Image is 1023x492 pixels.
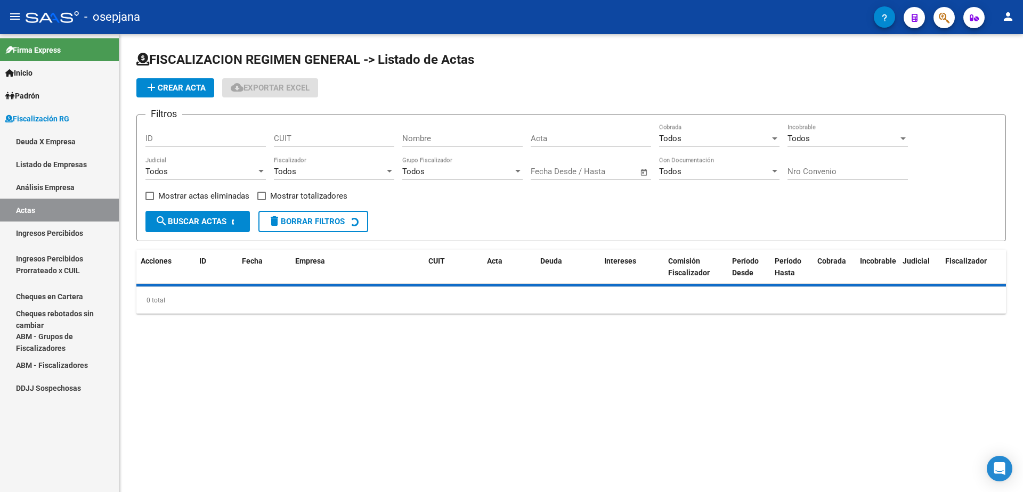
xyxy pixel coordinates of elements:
span: Todos [274,167,296,176]
span: Todos [402,167,425,176]
span: Exportar EXCEL [231,83,310,93]
button: Open calendar [638,166,651,178]
span: Borrar Filtros [268,217,345,226]
h3: Filtros [145,106,182,121]
span: Firma Express [5,44,61,56]
span: Deuda [540,257,562,265]
span: - osepjana [84,5,140,29]
datatable-header-cell: Deuda [536,250,600,285]
span: CUIT [428,257,445,265]
span: Fecha [242,257,263,265]
span: Todos [659,167,681,176]
mat-icon: menu [9,10,21,23]
datatable-header-cell: ID [195,250,238,285]
input: Fecha fin [583,167,635,176]
span: Todos [787,134,810,143]
span: Inicio [5,67,33,79]
datatable-header-cell: Acta [483,250,536,285]
span: Fiscalización RG [5,113,69,125]
datatable-header-cell: Comisión Fiscalizador [664,250,728,285]
mat-icon: person [1002,10,1014,23]
input: Fecha inicio [531,167,574,176]
span: Incobrable [860,257,896,265]
datatable-header-cell: Empresa [291,250,424,285]
span: Crear Acta [145,83,206,93]
mat-icon: delete [268,215,281,227]
span: Cobrada [817,257,846,265]
datatable-header-cell: Incobrable [856,250,898,285]
span: Comisión Fiscalizador [668,257,710,277]
span: ID [199,257,206,265]
datatable-header-cell: CUIT [424,250,483,285]
span: Padrón [5,90,39,102]
button: Buscar Actas [145,211,250,232]
datatable-header-cell: Intereses [600,250,664,285]
span: Empresa [295,257,325,265]
button: Borrar Filtros [258,211,368,232]
mat-icon: search [155,215,168,227]
div: Open Intercom Messenger [987,456,1012,481]
datatable-header-cell: Período Desde [728,250,770,285]
span: Judicial [903,257,930,265]
datatable-header-cell: Fiscalizador [941,250,1021,285]
span: Acciones [141,257,172,265]
span: Todos [659,134,681,143]
span: FISCALIZACION REGIMEN GENERAL -> Listado de Actas [136,52,474,67]
span: Fiscalizador [945,257,987,265]
datatable-header-cell: Período Hasta [770,250,813,285]
span: Período Desde [732,257,759,277]
span: Período Hasta [775,257,801,277]
mat-icon: add [145,81,158,94]
span: Intereses [604,257,636,265]
datatable-header-cell: Judicial [898,250,941,285]
datatable-header-cell: Cobrada [813,250,856,285]
div: 0 total [136,287,1006,314]
span: Mostrar totalizadores [270,190,347,202]
datatable-header-cell: Fecha [238,250,291,285]
datatable-header-cell: Acciones [136,250,195,285]
span: Mostrar actas eliminadas [158,190,249,202]
span: Todos [145,167,168,176]
mat-icon: cloud_download [231,81,243,94]
span: Buscar Actas [155,217,226,226]
button: Exportar EXCEL [222,78,318,97]
span: Acta [487,257,502,265]
button: Crear Acta [136,78,214,97]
